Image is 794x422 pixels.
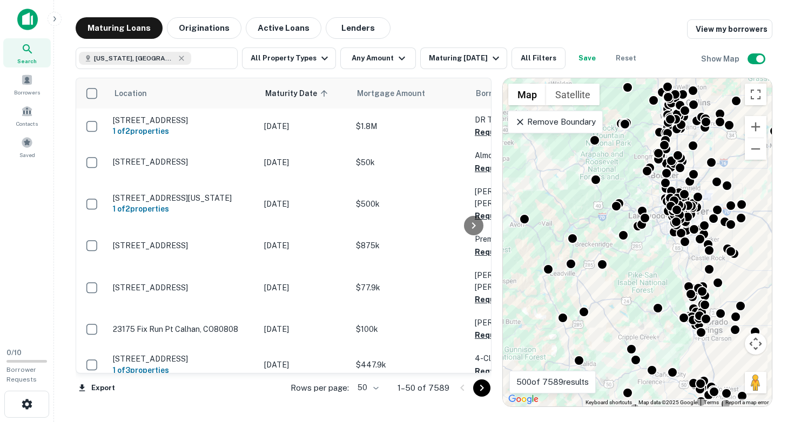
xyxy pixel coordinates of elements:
[356,198,464,210] p: $500k
[113,241,253,250] p: [STREET_ADDRESS]
[113,364,253,376] h6: 1 of 3 properties
[356,323,464,335] p: $100k
[340,47,416,69] button: Any Amount
[113,324,253,334] p: 23175 Fix Run Pt Calhan, CO80808
[745,84,766,105] button: Toggle fullscreen view
[570,47,604,69] button: Save your search to get updates of matches that match your search criteria.
[113,354,253,364] p: [STREET_ADDRESS]
[586,399,632,406] button: Keyboard shortcuts
[264,120,345,132] p: [DATE]
[113,115,253,125] p: [STREET_ADDRESS]
[740,336,794,387] iframe: Chat Widget
[356,359,464,371] p: $447.9k
[265,87,331,100] span: Maturity Date
[351,78,469,108] th: Mortgage Amount
[242,47,336,69] button: All Property Types
[506,392,541,406] a: Open this area in Google Maps (opens a new window)
[113,283,253,292] p: [STREET_ADDRESS]
[264,323,345,335] p: [DATE]
[687,19,772,39] a: View my borrowers
[506,392,541,406] img: Google
[113,125,253,137] h6: 1 of 2 properties
[503,78,772,406] div: 0 0
[76,380,118,396] button: Export
[512,47,566,69] button: All Filters
[264,156,345,168] p: [DATE]
[609,47,643,69] button: Reset
[516,376,589,389] p: 500 of 7589 results
[3,70,51,99] a: Borrowers
[3,38,51,67] a: Search
[113,157,253,167] p: [STREET_ADDRESS]
[725,399,769,405] a: Report a map error
[638,399,697,405] span: Map data ©2025 Google
[745,138,766,160] button: Zoom out
[17,9,38,30] img: capitalize-icon.png
[264,240,345,251] p: [DATE]
[701,53,741,65] h6: Show Map
[356,240,464,251] p: $875k
[353,380,380,396] div: 50
[356,120,464,132] p: $1.8M
[515,115,595,128] p: Remove Boundary
[259,78,351,108] th: Maturity Date
[429,52,502,65] div: Maturing [DATE]
[745,116,766,138] button: Zoom in
[3,132,51,161] a: Saved
[6,349,22,357] span: 0 / 10
[113,193,253,203] p: [STREET_ADDRESS][US_STATE]
[167,17,241,39] button: Originations
[14,88,40,97] span: Borrowers
[420,47,507,69] button: Maturing [DATE]
[94,53,175,63] span: [US_STATE], [GEOGRAPHIC_DATA]
[508,84,546,105] button: Show street map
[76,17,163,39] button: Maturing Loans
[3,101,51,130] a: Contacts
[107,78,259,108] th: Location
[356,156,464,168] p: $50k
[16,119,38,128] span: Contacts
[291,382,349,394] p: Rows per page:
[19,151,35,159] span: Saved
[6,366,37,383] span: Borrower Requests
[745,333,766,355] button: Map camera controls
[246,17,321,39] button: Active Loans
[356,282,464,294] p: $77.9k
[17,57,37,65] span: Search
[114,87,147,100] span: Location
[704,399,719,405] a: Terms
[326,17,391,39] button: Lenders
[264,359,345,371] p: [DATE]
[264,198,345,210] p: [DATE]
[398,382,449,394] p: 1–50 of 7589
[264,282,345,294] p: [DATE]
[473,379,490,397] button: Go to next page
[113,203,253,215] h6: 1 of 2 properties
[357,87,439,100] span: Mortgage Amount
[546,84,600,105] button: Show satellite imagery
